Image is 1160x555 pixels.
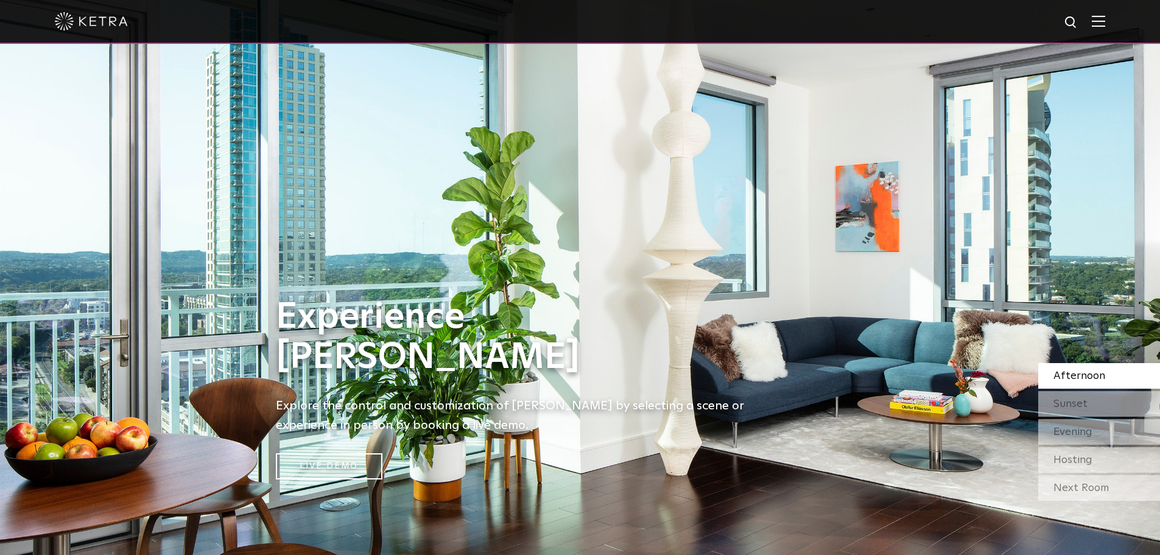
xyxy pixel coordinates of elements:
[1053,426,1092,437] span: Evening
[276,297,763,378] h1: Experience [PERSON_NAME]
[1038,475,1160,501] div: Next Room
[1053,370,1105,381] span: Afternoon
[276,396,763,435] h5: Explore the control and customization of [PERSON_NAME] by selecting a scene or experience in pers...
[1053,398,1088,409] span: Sunset
[55,12,128,30] img: ketra-logo-2019-white
[1053,454,1092,465] span: Hosting
[1064,15,1079,30] img: search icon
[276,453,382,479] a: Live Demo
[1092,15,1105,27] img: Hamburger%20Nav.svg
